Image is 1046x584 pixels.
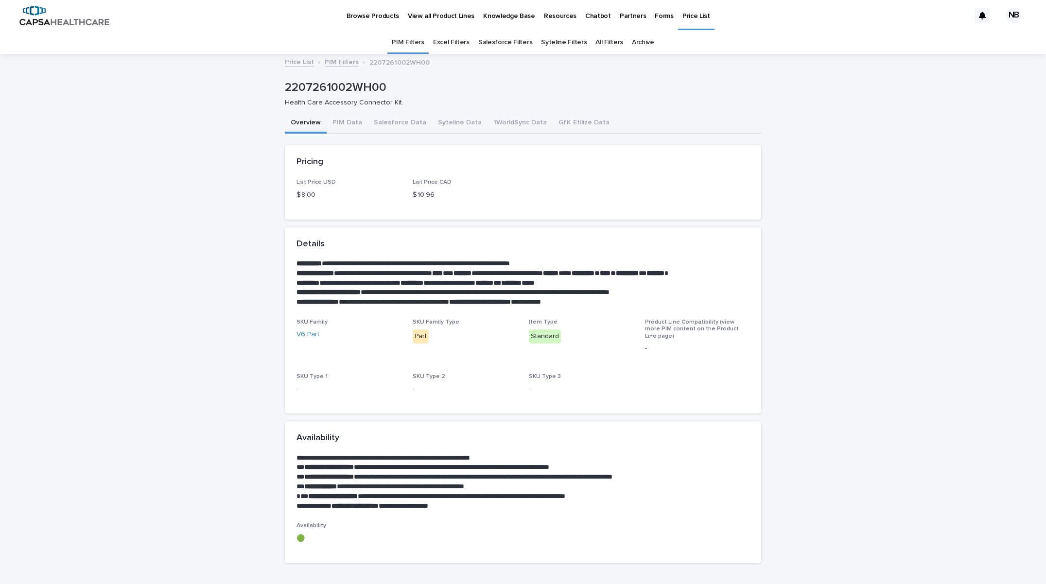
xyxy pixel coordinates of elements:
button: GfK Etilize Data [553,113,615,134]
div: Part [413,329,429,344]
a: PIM Filters [392,31,424,54]
h2: Details [296,239,325,250]
p: - [529,384,633,394]
button: 1WorldSync Data [488,113,553,134]
p: - [413,384,517,394]
h2: Availability [296,433,339,444]
p: $ 8.00 [296,190,401,200]
button: Overview [285,113,327,134]
p: 2207261002WH00 [369,56,430,67]
span: SKU Type 2 [413,374,445,379]
span: SKU Family [296,319,328,325]
div: Standard [529,329,561,344]
a: PIM Filters [325,56,359,67]
p: - [296,384,401,394]
span: SKU Type 3 [529,374,561,379]
span: SKU Family Type [413,319,459,325]
span: Availability [296,523,326,529]
span: SKU Type 1 [296,374,328,379]
span: List Price CAD [413,179,452,185]
p: 🟢 [296,533,401,544]
a: Price List [285,56,314,67]
p: $ 10.96 [413,190,517,200]
p: Health Care Accessory Connector Kit. [285,99,753,107]
a: Archive [632,31,654,54]
span: List Price USD [296,179,336,185]
p: - [645,344,750,354]
span: Product Line Compatibility (view more PIM content on the Product Line page) [645,319,739,339]
button: Salesforce Data [368,113,432,134]
div: NB [1006,8,1022,23]
a: Salesforce Filters [478,31,532,54]
button: Syteline Data [432,113,488,134]
button: PIM Data [327,113,368,134]
a: All Filters [595,31,623,54]
img: B5p4sRfuTuC72oLToeu7 [19,6,109,25]
h2: Pricing [296,157,323,168]
a: V6 Part [296,329,319,340]
a: Syteline Filters [541,31,587,54]
a: Excel Filters [433,31,470,54]
p: 2207261002WH00 [285,81,757,95]
span: Item Type [529,319,558,325]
